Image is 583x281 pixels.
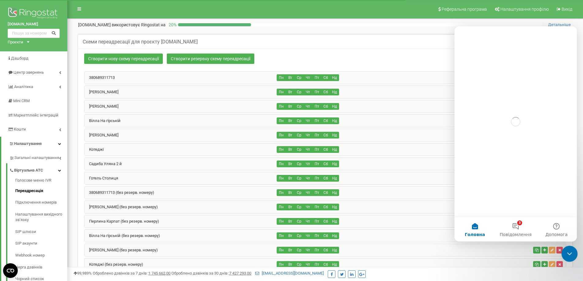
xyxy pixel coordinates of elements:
button: Вт [286,175,295,182]
button: Пн [277,204,286,210]
u: 7 427 293,00 [229,271,251,275]
button: Пн [277,132,286,139]
button: Пт [312,89,321,95]
button: Вт [286,232,295,239]
button: Чт [303,161,312,167]
span: Кошти [14,127,26,131]
button: Нд [330,74,339,81]
a: Webhook номер [15,250,67,261]
button: Пт [312,132,321,139]
span: 99,989% [73,271,92,275]
div: Проєкти [8,39,23,45]
button: Чт [303,232,312,239]
a: Котеджі (без резерв. номеру) [84,262,143,267]
button: Чт [303,103,312,110]
a: Вілла На гірській (без резерв. номеру) [84,233,160,238]
button: Чт [303,218,312,225]
button: Сб [321,146,330,153]
button: Ср [294,218,304,225]
button: Пн [277,247,286,253]
button: Сб [321,261,330,268]
button: Чт [303,189,312,196]
a: [PERSON_NAME] (без резерв. номеру) [84,248,158,252]
a: Підключення номерів [15,197,67,209]
p: [DOMAIN_NAME] [78,22,166,28]
a: Віртуальна АТС [9,163,67,176]
button: Пт [312,232,321,239]
button: Нд [330,117,339,124]
button: Вт [286,117,295,124]
button: Пт [312,175,321,182]
a: SIP шлюзи [15,226,67,238]
button: Пн [277,103,286,110]
button: Нд [330,103,339,110]
button: Ср [294,117,304,124]
button: Сб [321,175,330,182]
span: Оброблено дзвінків за 30 днів : [171,271,251,275]
button: Вт [286,204,295,210]
button: Вт [286,161,295,167]
span: Реферальна програма [442,7,487,12]
button: Вт [286,103,295,110]
button: Вт [286,189,295,196]
button: Нд [330,247,339,253]
button: Нд [330,232,339,239]
button: Нд [330,204,339,210]
button: Ср [294,161,304,167]
button: Вт [286,261,295,268]
a: Черга дзвінків [15,261,67,273]
button: Сб [321,204,330,210]
a: [DOMAIN_NAME] [8,21,60,27]
a: [PERSON_NAME] [84,133,118,137]
button: Чт [303,261,312,268]
h5: Схеми переадресації для проєкту [DOMAIN_NAME] [83,39,198,45]
a: Налаштування вихідного зв’язку [15,209,67,226]
span: Віртуальна АТС [14,168,43,173]
button: Пт [312,218,321,225]
a: [PERSON_NAME] [84,104,118,109]
button: Ср [294,146,304,153]
a: Садиба Уляна 2 й [84,161,122,166]
span: Оброблено дзвінків за 7 днів : [93,271,170,275]
button: Вт [286,218,295,225]
button: Сб [321,218,330,225]
button: Сб [321,161,330,167]
a: Налаштування [1,137,67,151]
button: Пн [277,261,286,268]
button: Пн [277,74,286,81]
button: Нд [330,161,339,167]
button: Пт [312,247,321,253]
button: Чт [303,132,312,139]
p: 20 % [166,22,178,28]
a: Котеджі [84,147,104,152]
button: Пн [277,218,286,225]
button: Ср [294,261,304,268]
button: Чт [303,204,312,210]
a: [EMAIL_ADDRESS][DOMAIN_NAME] [255,271,324,275]
button: Сб [321,232,330,239]
button: Нд [330,132,339,139]
button: Сб [321,103,330,110]
a: Вілла На гірській [84,118,121,123]
button: Ср [294,103,304,110]
a: [PERSON_NAME] [84,90,118,94]
button: Сб [321,117,330,124]
span: Дашборд [11,56,28,61]
a: Створити нову схему переадресації [84,54,163,64]
a: 380689311713 [84,75,115,80]
button: Вт [286,132,295,139]
button: Пт [312,161,321,167]
button: Нд [330,218,339,225]
u: 1 745 662,00 [148,271,170,275]
a: Голосове меню IVR [15,178,67,185]
button: Ср [294,189,304,196]
a: Готель Столиця [84,176,118,180]
button: Вт [286,74,295,81]
button: Пн [277,175,286,182]
span: Загальні налаштування [14,155,59,161]
a: SIP акаунти [15,238,67,250]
